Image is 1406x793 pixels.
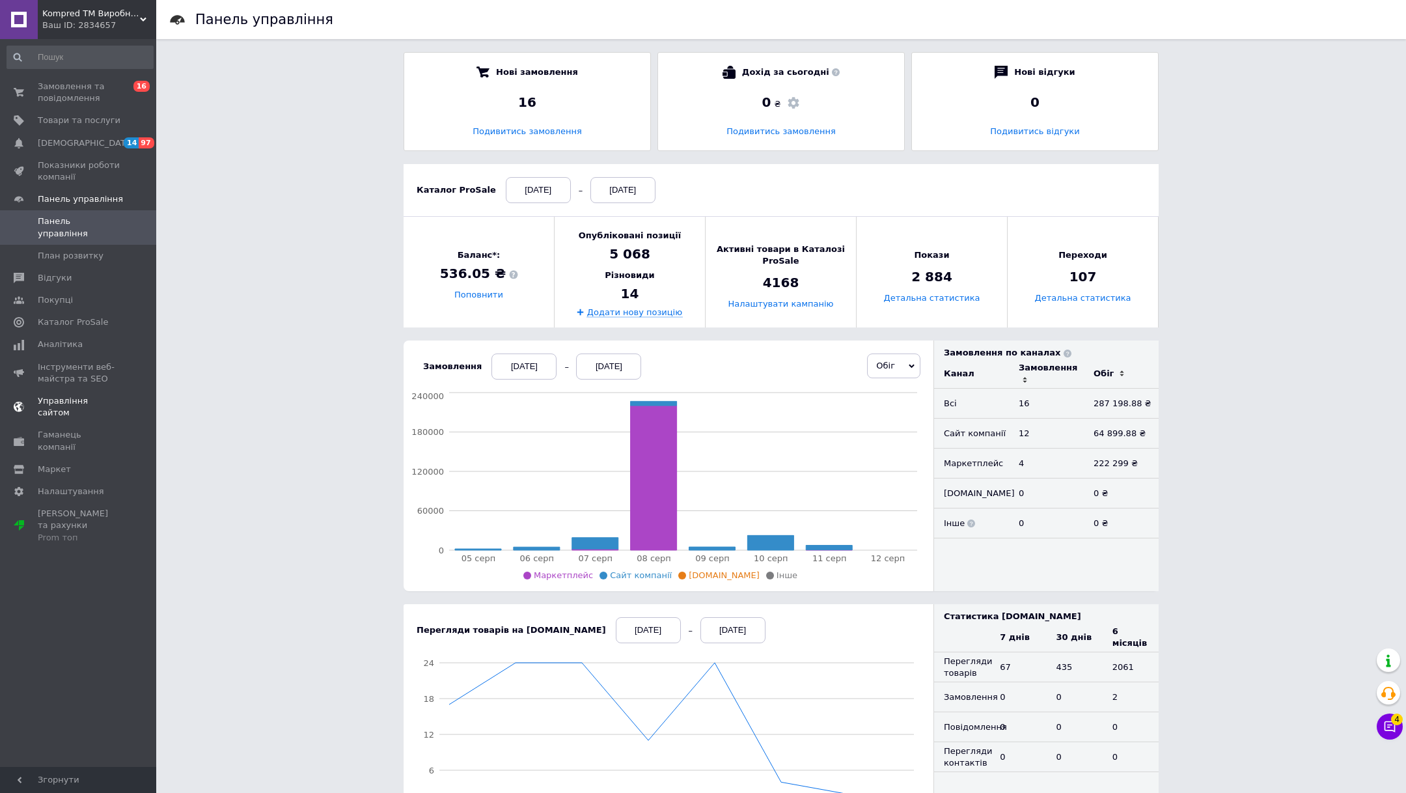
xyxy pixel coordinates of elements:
[695,553,730,563] tspan: 09 серп
[423,730,434,740] tspan: 12
[1084,479,1159,508] td: 0 ₴
[38,160,120,183] span: Показники роботи компанії
[728,299,833,309] a: Налаштувати кампанію
[411,427,444,437] tspan: 180000
[579,230,681,242] span: Опубліковані позиції
[1009,389,1084,419] td: 16
[423,658,434,668] tspan: 24
[1009,508,1084,538] td: 0
[1035,294,1131,303] a: Детальна статистика
[439,546,444,555] tspan: 0
[473,126,582,136] a: Подивитись замовлення
[706,243,856,267] span: Активні товари в Каталозі ProSale
[38,137,134,149] span: [DEMOGRAPHIC_DATA]
[520,553,555,563] tspan: 06 серп
[762,94,771,110] span: 0
[7,46,154,69] input: Пошук
[1103,652,1159,682] td: 2061
[777,570,797,580] span: Інше
[934,652,990,682] td: Перегляди товарів
[934,712,990,742] td: Повідомлення
[587,307,682,317] a: Додати нову позицію
[934,419,1009,449] td: Сайт компанії
[417,506,444,516] tspan: 60000
[38,361,120,385] span: Інструменти веб-майстра та SEO
[195,12,333,27] h1: Панель управління
[429,766,434,775] tspan: 6
[934,682,990,712] td: Замовлення
[934,742,990,772] td: Перегляди контактів
[1019,362,1077,374] div: Замовлення
[990,742,1046,772] td: 0
[423,694,434,704] tspan: 18
[1047,682,1103,712] td: 0
[1103,742,1159,772] td: 0
[944,611,1159,622] div: Статистика [DOMAIN_NAME]
[38,429,120,452] span: Гаманець компанії
[1009,419,1084,449] td: 12
[1047,652,1103,682] td: 435
[911,268,952,286] span: 2 884
[609,245,650,263] span: 5 068
[38,486,104,497] span: Налаштування
[1103,712,1159,742] td: 0
[934,508,1009,538] td: Інше
[774,98,780,110] span: ₴
[423,361,482,372] div: Замовлення
[417,184,496,196] div: Каталог ProSale
[139,137,154,148] span: 97
[610,570,672,580] span: Сайт компанії
[1009,479,1084,508] td: 0
[689,570,760,580] span: [DOMAIN_NAME]
[934,449,1009,479] td: Маркетплейс
[590,177,655,203] div: [DATE]
[621,285,639,303] span: 14
[534,570,593,580] span: Маркетплейс
[884,294,980,303] a: Детальна статистика
[1047,742,1103,772] td: 0
[133,81,150,92] span: 16
[990,652,1046,682] td: 67
[876,361,895,370] span: Обіг
[1094,368,1114,380] div: Обіг
[1103,682,1159,712] td: 2
[576,354,641,380] div: [DATE]
[934,359,1009,389] td: Канал
[491,354,557,380] div: [DATE]
[440,249,517,261] span: Баланс*:
[812,553,847,563] tspan: 11 серп
[726,126,836,136] a: Подивитись замовлення
[1009,449,1084,479] td: 4
[754,553,788,563] tspan: 10 серп
[1014,66,1075,79] span: Нові відгуки
[124,137,139,148] span: 14
[637,553,671,563] tspan: 08 серп
[440,265,517,283] span: 536.05 ₴
[1377,714,1403,740] button: Чат з покупцем4
[990,622,1046,652] th: 7 днів
[411,391,444,401] tspan: 240000
[454,290,503,300] a: Поповнити
[700,617,765,643] div: [DATE]
[38,115,120,126] span: Товари та послуги
[496,66,578,79] span: Нові замовлення
[38,532,120,544] div: Prom топ
[417,624,606,636] div: Перегляди товарів на [DOMAIN_NAME]
[871,553,905,563] tspan: 12 серп
[990,682,1046,712] td: 0
[1084,419,1159,449] td: 64 899.88 ₴
[990,712,1046,742] td: 0
[742,66,840,79] span: Дохід за сьогодні
[38,250,103,262] span: План розвитку
[934,479,1009,508] td: [DOMAIN_NAME]
[38,339,83,350] span: Аналітика
[616,617,681,643] div: [DATE]
[925,93,1145,111] div: 0
[1084,508,1159,538] td: 0 ₴
[605,270,654,281] span: Різновиди
[914,249,949,261] span: Покази
[38,395,120,419] span: Управління сайтом
[763,274,799,292] span: 4168
[578,553,613,563] tspan: 07 серп
[990,126,1079,136] a: Подивитись відгуки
